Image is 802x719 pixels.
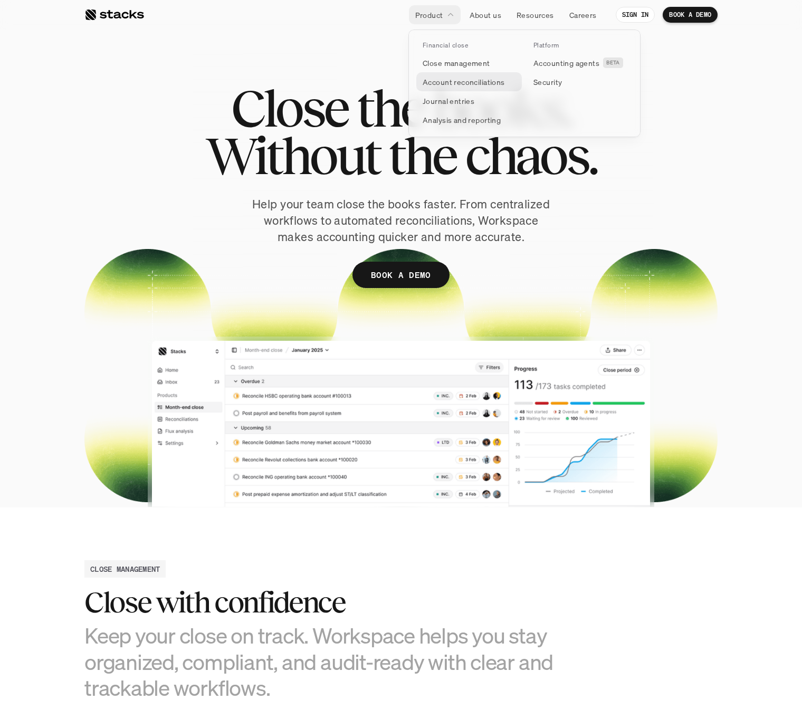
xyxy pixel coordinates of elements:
span: the [357,84,424,132]
p: Accounting agents [533,57,599,69]
a: Privacy Policy [125,201,171,208]
p: Analysis and reporting [423,114,501,126]
a: Close management [416,53,522,72]
a: About us [463,5,508,24]
p: Platform [533,42,559,49]
p: About us [470,9,501,21]
p: Product [415,9,443,21]
p: BOOK A DEMO [669,11,711,18]
a: BOOK A DEMO [352,262,450,288]
a: Account reconciliations [416,72,522,91]
a: BOOK A DEMO [663,7,718,23]
p: Careers [569,9,597,21]
span: the [388,132,456,179]
span: Without [205,132,379,179]
a: Careers [563,5,603,24]
h2: BETA [606,60,620,66]
a: Resources [510,5,560,24]
p: Close management [423,57,490,69]
h3: Keep your close on track. Workspace helps you stay organized, compliant, and audit-ready with cle... [84,622,559,701]
p: Journal entries [423,95,474,107]
p: Security [533,76,562,88]
a: Journal entries [416,91,522,110]
p: Help your team close the books faster. From centralized workflows to automated reconciliations, W... [248,196,554,245]
h2: CLOSE MANAGEMENT [90,563,160,574]
span: chaos. [465,132,597,179]
p: Resources [517,9,554,21]
a: Security [527,72,633,91]
a: Analysis and reporting [416,110,522,129]
a: SIGN IN [616,7,655,23]
p: SIGN IN [622,11,649,18]
p: Account reconciliations [423,76,505,88]
h2: Close with confidence [84,586,559,619]
p: Financial close [423,42,468,49]
p: BOOK A DEMO [371,267,431,283]
span: Close [231,84,348,132]
a: Accounting agentsBETA [527,53,633,72]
